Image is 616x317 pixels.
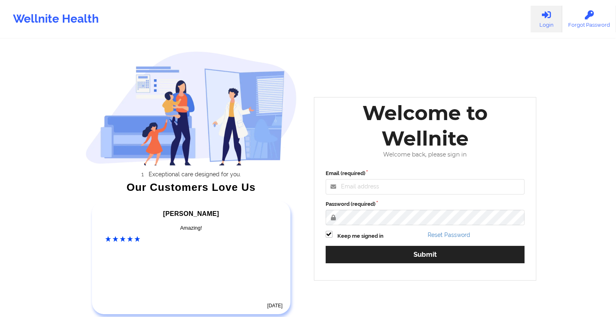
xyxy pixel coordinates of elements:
[85,183,297,191] div: Our Customers Love Us
[531,6,562,32] a: Login
[562,6,616,32] a: Forgot Password
[267,303,283,309] time: [DATE]
[320,100,531,151] div: Welcome to Wellnite
[326,200,525,208] label: Password (required)
[326,169,525,178] label: Email (required)
[337,232,384,240] label: Keep me signed in
[428,232,470,238] a: Reset Password
[326,246,525,263] button: Submit
[93,171,297,178] li: Exceptional care designed for you.
[326,179,525,194] input: Email address
[163,210,219,217] span: [PERSON_NAME]
[320,151,531,158] div: Welcome back, please sign in
[105,224,277,232] div: Amazing!
[85,51,297,165] img: wellnite-auth-hero_200.c722682e.png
